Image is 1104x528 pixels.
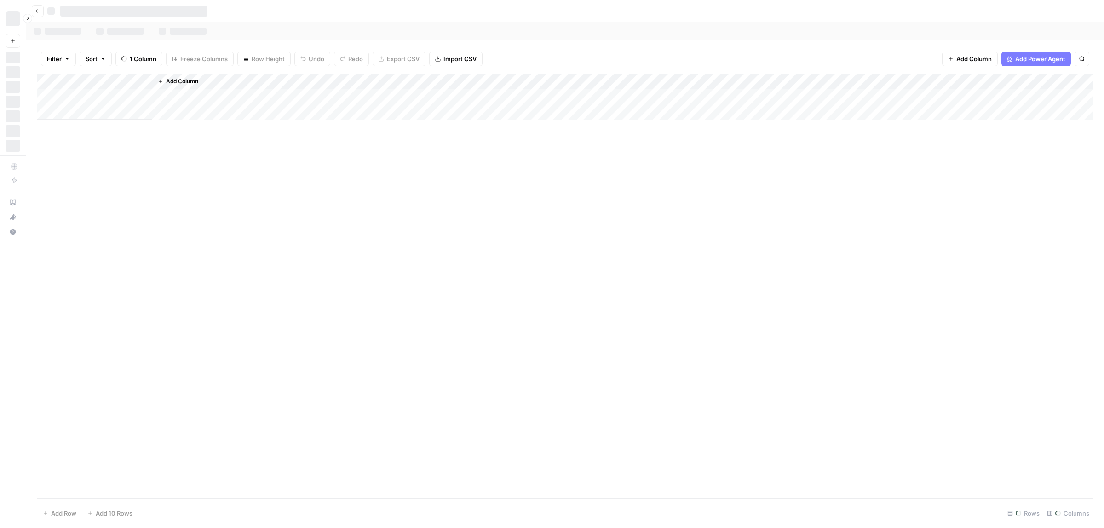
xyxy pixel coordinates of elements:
[86,54,98,63] span: Sort
[387,54,420,63] span: Export CSV
[334,52,369,66] button: Redo
[309,54,324,63] span: Undo
[1001,52,1071,66] button: Add Power Agent
[166,77,198,86] span: Add Column
[956,54,992,63] span: Add Column
[51,509,76,518] span: Add Row
[47,54,62,63] span: Filter
[37,506,82,521] button: Add Row
[80,52,112,66] button: Sort
[252,54,285,63] span: Row Height
[154,75,202,87] button: Add Column
[373,52,425,66] button: Export CSV
[1015,54,1065,63] span: Add Power Agent
[115,52,162,66] button: 1 Column
[41,52,76,66] button: Filter
[294,52,330,66] button: Undo
[82,506,138,521] button: Add 10 Rows
[429,52,483,66] button: Import CSV
[96,509,132,518] span: Add 10 Rows
[443,54,477,63] span: Import CSV
[6,210,20,224] button: What's new?
[6,224,20,239] button: Help + Support
[942,52,998,66] button: Add Column
[130,54,156,63] span: 1 Column
[1004,506,1043,521] div: Rows
[180,54,228,63] span: Freeze Columns
[237,52,291,66] button: Row Height
[1043,506,1093,521] div: Columns
[6,195,20,210] a: AirOps Academy
[166,52,234,66] button: Freeze Columns
[348,54,363,63] span: Redo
